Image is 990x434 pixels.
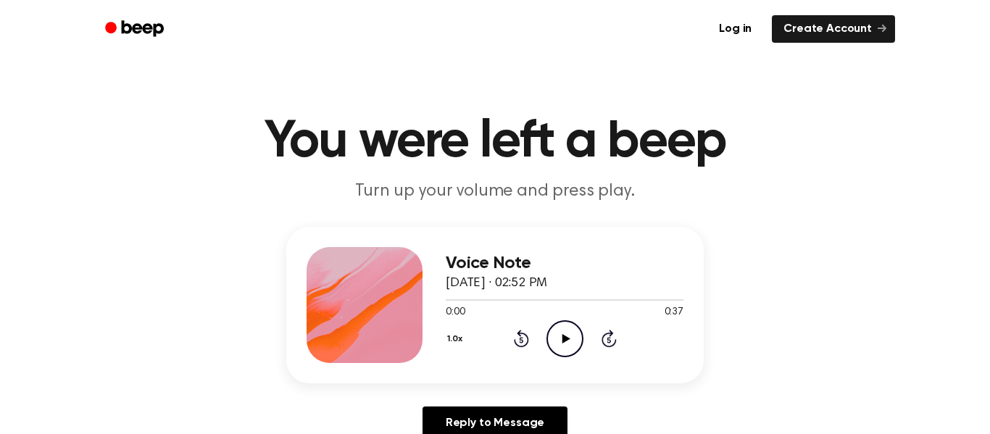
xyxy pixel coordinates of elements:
a: Log in [707,15,763,43]
a: Create Account [772,15,895,43]
button: 1.0x [446,327,468,351]
p: Turn up your volume and press play. [217,180,773,204]
span: [DATE] · 02:52 PM [446,277,547,290]
h3: Voice Note [446,254,683,273]
span: 0:37 [665,305,683,320]
a: Beep [95,15,177,43]
span: 0:00 [446,305,465,320]
h1: You were left a beep [124,116,866,168]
